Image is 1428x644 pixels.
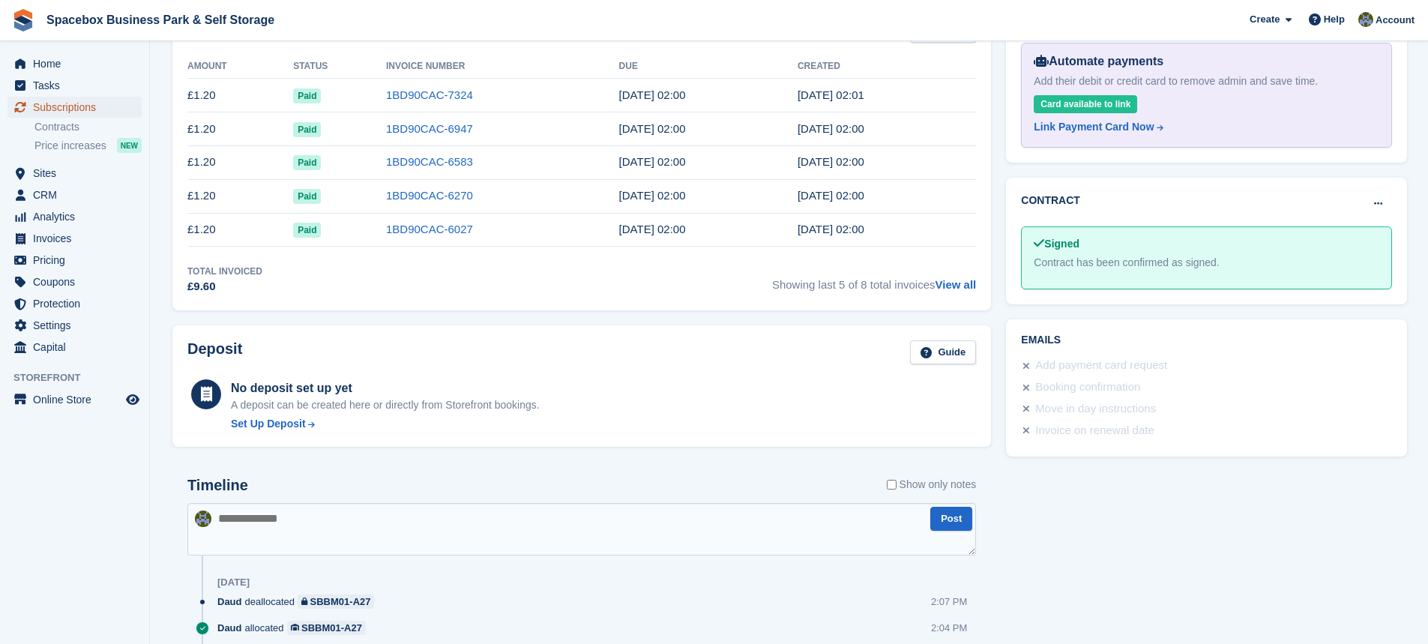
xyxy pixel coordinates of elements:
[293,223,321,238] span: Paid
[1250,12,1280,27] span: Create
[386,155,473,168] a: 1BD90CAC-6583
[33,53,123,74] span: Home
[187,145,293,179] td: £1.20
[12,9,34,31] img: stora-icon-8386f47178a22dfd0bd8f6a31ec36ba5ce8667c1dd55bd0f319d3a0aa187defe.svg
[1035,422,1154,440] div: Invoice on renewal date
[798,223,864,235] time: 2025-04-08 01:00:49 UTC
[1034,119,1154,135] div: Link Payment Card Now
[386,122,473,135] a: 1BD90CAC-6947
[7,250,142,271] a: menu
[1034,95,1137,113] div: Card available to link
[33,271,123,292] span: Coupons
[772,265,976,295] span: Showing last 5 of 8 total invoices
[386,189,473,202] a: 1BD90CAC-6270
[887,477,977,493] label: Show only notes
[1034,119,1373,135] a: Link Payment Card Now
[619,55,798,79] th: Due
[287,621,366,635] a: SBBM01-A27
[619,88,686,101] time: 2025-08-09 01:00:00 UTC
[187,477,248,494] h2: Timeline
[619,122,686,135] time: 2025-07-09 01:00:00 UTC
[301,621,362,635] div: SBBM01-A27
[187,213,293,247] td: £1.20
[7,228,142,249] a: menu
[33,293,123,314] span: Protection
[187,179,293,213] td: £1.20
[910,340,976,365] a: Guide
[7,206,142,227] a: menu
[1034,236,1379,252] div: Signed
[187,340,242,365] h2: Deposit
[310,595,371,609] div: SBBM01-A27
[33,389,123,410] span: Online Store
[195,511,211,527] img: sahil
[7,163,142,184] a: menu
[7,315,142,336] a: menu
[7,337,142,358] a: menu
[293,189,321,204] span: Paid
[7,53,142,74] a: menu
[34,139,106,153] span: Price increases
[1021,334,1392,346] h2: Emails
[293,55,386,79] th: Status
[187,55,293,79] th: Amount
[1034,73,1379,89] div: Add their debit or credit card to remove admin and save time.
[187,278,262,295] div: £9.60
[7,271,142,292] a: menu
[33,315,123,336] span: Settings
[798,122,864,135] time: 2025-07-08 01:00:53 UTC
[293,155,321,170] span: Paid
[33,206,123,227] span: Analytics
[33,97,123,118] span: Subscriptions
[34,137,142,154] a: Price increases NEW
[798,189,864,202] time: 2025-05-08 01:00:13 UTC
[33,337,123,358] span: Capital
[7,75,142,96] a: menu
[217,621,242,635] span: Daud
[231,416,306,432] div: Set Up Deposit
[293,122,321,137] span: Paid
[293,88,321,103] span: Paid
[217,595,242,609] span: Daud
[1376,13,1415,28] span: Account
[117,138,142,153] div: NEW
[124,391,142,409] a: Preview store
[187,112,293,146] td: £1.20
[1035,379,1140,397] div: Booking confirmation
[7,389,142,410] a: menu
[386,223,473,235] a: 1BD90CAC-6027
[34,120,142,134] a: Contracts
[1021,193,1080,208] h2: Contract
[619,223,686,235] time: 2025-04-09 01:00:00 UTC
[887,477,897,493] input: Show only notes
[33,163,123,184] span: Sites
[231,379,540,397] div: No deposit set up yet
[930,507,972,532] button: Post
[7,97,142,118] a: menu
[936,278,977,291] a: View all
[217,621,373,635] div: allocated
[33,228,123,249] span: Invoices
[33,184,123,205] span: CRM
[187,265,262,278] div: Total Invoiced
[798,55,976,79] th: Created
[798,88,864,101] time: 2025-08-08 01:01:05 UTC
[931,595,967,609] div: 2:07 PM
[798,155,864,168] time: 2025-06-08 01:00:45 UTC
[33,250,123,271] span: Pricing
[7,184,142,205] a: menu
[931,621,967,635] div: 2:04 PM
[13,370,149,385] span: Storefront
[40,7,280,32] a: Spacebox Business Park & Self Storage
[619,189,686,202] time: 2025-05-09 01:00:00 UTC
[1034,52,1379,70] div: Automate payments
[217,595,382,609] div: deallocated
[1324,12,1345,27] span: Help
[298,595,374,609] a: SBBM01-A27
[386,55,619,79] th: Invoice Number
[1034,255,1379,271] div: Contract has been confirmed as signed.
[187,79,293,112] td: £1.20
[217,577,250,589] div: [DATE]
[1035,400,1156,418] div: Move in day instructions
[619,155,686,168] time: 2025-06-09 01:00:00 UTC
